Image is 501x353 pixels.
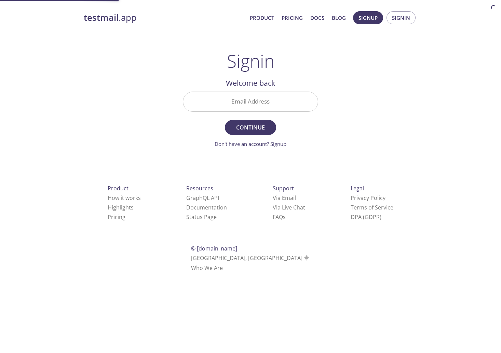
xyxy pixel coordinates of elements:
[283,213,286,221] span: s
[186,185,213,192] span: Resources
[84,12,119,24] strong: testmail
[191,264,223,272] a: Who We Are
[358,13,378,22] span: Signup
[351,194,385,202] a: Privacy Policy
[273,185,294,192] span: Support
[191,254,310,262] span: [GEOGRAPHIC_DATA], [GEOGRAPHIC_DATA]
[282,13,303,22] a: Pricing
[186,213,217,221] a: Status Page
[310,13,324,22] a: Docs
[108,185,128,192] span: Product
[225,120,276,135] button: Continue
[108,213,125,221] a: Pricing
[387,11,416,24] button: Signin
[227,51,274,71] h1: Signin
[191,245,237,252] span: © [DOMAIN_NAME]
[273,194,296,202] a: Via Email
[353,11,383,24] button: Signup
[273,204,305,211] a: Via Live Chat
[232,123,269,132] span: Continue
[250,13,274,22] a: Product
[183,77,318,89] h2: Welcome back
[351,213,381,221] a: DPA (GDPR)
[332,13,346,22] a: Blog
[186,194,219,202] a: GraphQL API
[351,185,364,192] span: Legal
[215,140,286,147] a: Don't have an account? Signup
[108,194,141,202] a: How it works
[108,204,134,211] a: Highlights
[84,12,244,24] a: testmail.app
[392,13,410,22] span: Signin
[273,213,286,221] a: FAQ
[186,204,227,211] a: Documentation
[351,204,393,211] a: Terms of Service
